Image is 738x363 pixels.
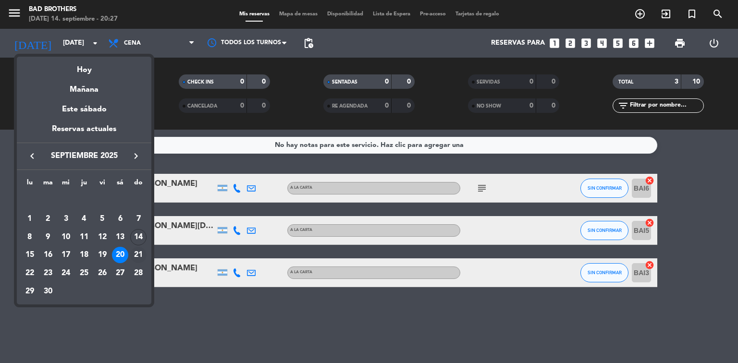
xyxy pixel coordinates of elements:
div: 20 [112,247,128,263]
div: 28 [130,265,147,281]
td: 30 de septiembre de 2025 [39,282,57,301]
div: 24 [58,265,74,281]
div: 27 [112,265,128,281]
td: 27 de septiembre de 2025 [111,264,130,282]
div: 26 [94,265,111,281]
div: Hoy [17,57,151,76]
th: jueves [75,177,93,192]
div: 9 [40,229,56,245]
div: 8 [22,229,38,245]
td: 12 de septiembre de 2025 [93,228,111,246]
div: 18 [76,247,92,263]
td: 21 de septiembre de 2025 [129,246,148,264]
td: 20 de septiembre de 2025 [111,246,130,264]
td: 15 de septiembre de 2025 [21,246,39,264]
td: 14 de septiembre de 2025 [129,228,148,246]
div: 4 [76,211,92,227]
td: 28 de septiembre de 2025 [129,264,148,282]
div: 30 [40,283,56,300]
div: 16 [40,247,56,263]
div: 19 [94,247,111,263]
td: 24 de septiembre de 2025 [57,264,75,282]
div: 14 [130,229,147,245]
td: 5 de septiembre de 2025 [93,210,111,228]
td: 3 de septiembre de 2025 [57,210,75,228]
th: miércoles [57,177,75,192]
td: 11 de septiembre de 2025 [75,228,93,246]
div: 6 [112,211,128,227]
i: keyboard_arrow_left [26,150,38,162]
td: 19 de septiembre de 2025 [93,246,111,264]
div: 2 [40,211,56,227]
th: domingo [129,177,148,192]
td: 7 de septiembre de 2025 [129,210,148,228]
td: 18 de septiembre de 2025 [75,246,93,264]
td: 4 de septiembre de 2025 [75,210,93,228]
th: sábado [111,177,130,192]
td: 13 de septiembre de 2025 [111,228,130,246]
div: 5 [94,211,111,227]
td: 9 de septiembre de 2025 [39,228,57,246]
td: 25 de septiembre de 2025 [75,264,93,282]
div: 29 [22,283,38,300]
td: 10 de septiembre de 2025 [57,228,75,246]
td: 1 de septiembre de 2025 [21,210,39,228]
td: SEP. [21,192,148,210]
button: keyboard_arrow_right [127,150,145,162]
div: Este sábado [17,96,151,123]
div: 3 [58,211,74,227]
td: 6 de septiembre de 2025 [111,210,130,228]
div: 1 [22,211,38,227]
div: 13 [112,229,128,245]
div: 22 [22,265,38,281]
div: 12 [94,229,111,245]
div: 15 [22,247,38,263]
td: 16 de septiembre de 2025 [39,246,57,264]
div: 11 [76,229,92,245]
td: 29 de septiembre de 2025 [21,282,39,301]
th: lunes [21,177,39,192]
th: martes [39,177,57,192]
div: 23 [40,265,56,281]
td: 8 de septiembre de 2025 [21,228,39,246]
div: 17 [58,247,74,263]
span: septiembre 2025 [41,150,127,162]
i: keyboard_arrow_right [130,150,142,162]
button: keyboard_arrow_left [24,150,41,162]
div: 7 [130,211,147,227]
td: 2 de septiembre de 2025 [39,210,57,228]
div: 10 [58,229,74,245]
div: Mañana [17,76,151,96]
td: 26 de septiembre de 2025 [93,264,111,282]
div: Reservas actuales [17,123,151,143]
td: 23 de septiembre de 2025 [39,264,57,282]
th: viernes [93,177,111,192]
td: 22 de septiembre de 2025 [21,264,39,282]
td: 17 de septiembre de 2025 [57,246,75,264]
div: 21 [130,247,147,263]
div: 25 [76,265,92,281]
